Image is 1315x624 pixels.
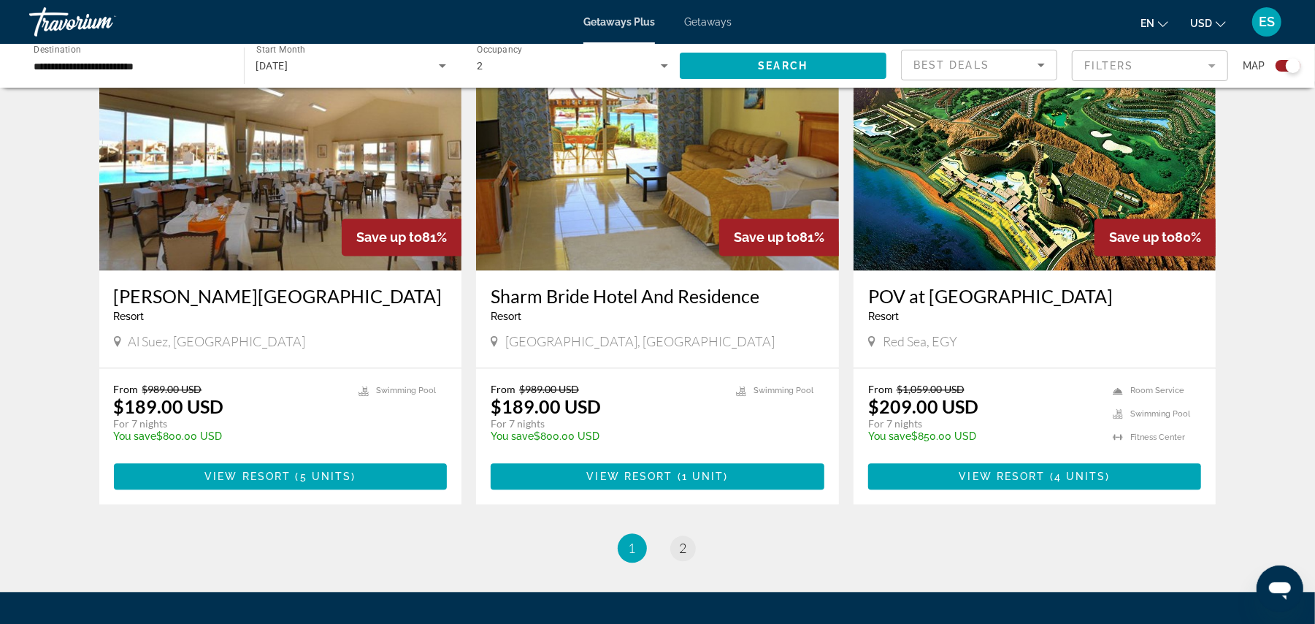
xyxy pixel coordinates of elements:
span: ( ) [1046,471,1111,482]
span: Resort [491,311,521,322]
span: Swimming Pool [754,386,813,395]
span: You save [868,430,911,442]
span: 5 units [300,471,352,482]
p: $800.00 USD [114,430,345,442]
span: View Resort [586,471,672,482]
div: 81% [719,218,839,256]
img: 5533I01L.jpg [99,37,462,270]
span: Map [1243,56,1265,76]
span: [GEOGRAPHIC_DATA], [GEOGRAPHIC_DATA] [505,333,775,349]
p: $850.00 USD [868,430,1099,442]
span: Save up to [1109,229,1175,245]
span: Resort [868,311,899,322]
span: 2 [477,60,483,72]
span: Red Sea, EGY [883,333,957,349]
p: $189.00 USD [114,395,224,417]
span: Start Month [256,45,305,56]
span: Room Service [1130,386,1184,395]
p: $189.00 USD [491,395,601,417]
span: ( ) [291,471,356,482]
span: Al Suez, [GEOGRAPHIC_DATA] [129,333,306,349]
span: Save up to [734,229,800,245]
span: Resort [114,311,145,322]
span: $989.00 USD [519,383,579,395]
span: Fitness Center [1130,433,1185,442]
span: 1 unit [682,471,724,482]
span: 2 [680,540,687,556]
p: For 7 nights [491,417,721,430]
span: $1,059.00 USD [897,383,965,395]
span: From [868,383,893,395]
span: Occupancy [477,45,523,56]
span: Save up to [356,229,422,245]
mat-select: Sort by [913,56,1045,74]
p: For 7 nights [114,417,345,430]
span: Swimming Pool [1130,409,1190,419]
button: View Resort(1 unit) [491,463,824,490]
a: Travorium [29,3,175,41]
span: View Resort [204,471,291,482]
a: Sharm Bride Hotel And Residence [491,285,824,307]
span: 1 [629,540,636,556]
button: Filter [1072,50,1228,82]
iframe: Button to launch messaging window [1257,566,1303,612]
span: en [1140,18,1154,29]
button: Change currency [1190,12,1226,34]
span: $989.00 USD [142,383,202,395]
span: Destination [34,45,81,55]
nav: Pagination [99,533,1216,563]
span: You save [491,430,534,442]
p: For 7 nights [868,417,1099,430]
img: D024I01X.jpg [476,37,839,270]
button: Change language [1140,12,1168,34]
a: POV at [GEOGRAPHIC_DATA] [868,285,1202,307]
span: Swimming Pool [376,386,436,395]
span: USD [1190,18,1212,29]
a: [PERSON_NAME][GEOGRAPHIC_DATA] [114,285,448,307]
span: You save [114,430,157,442]
p: $209.00 USD [868,395,978,417]
p: $800.00 USD [491,430,721,442]
button: View Resort(5 units) [114,463,448,490]
span: Search [758,60,808,72]
div: 80% [1094,218,1216,256]
a: Getaways Plus [583,16,655,28]
span: ES [1259,15,1275,29]
span: From [491,383,515,395]
span: Best Deals [913,59,989,71]
span: 4 units [1054,471,1106,482]
span: ( ) [673,471,729,482]
button: View Resort(4 units) [868,463,1202,490]
span: [DATE] [256,60,288,72]
button: User Menu [1248,7,1286,37]
div: 81% [342,218,461,256]
a: Getaways [684,16,732,28]
span: From [114,383,139,395]
button: Search [680,53,887,79]
img: ii_psk1.jpg [854,37,1216,270]
span: View Resort [959,471,1046,482]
